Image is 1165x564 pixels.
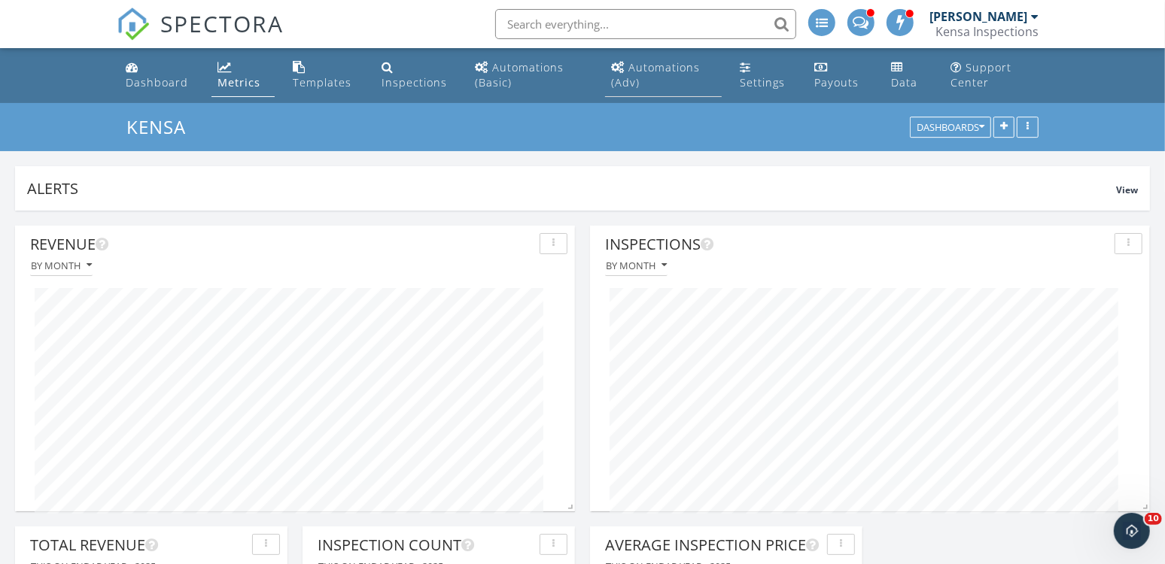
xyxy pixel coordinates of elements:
[929,9,1027,24] div: [PERSON_NAME]
[469,54,592,97] a: Automations (Basic)
[211,54,275,97] a: Metrics
[27,178,1116,199] div: Alerts
[120,54,199,97] a: Dashboard
[31,260,92,271] div: By month
[605,534,821,556] div: Average Inspection Price
[318,534,534,556] div: Inspection Count
[605,54,722,97] a: Automations (Advanced)
[891,75,917,89] div: Data
[287,54,363,97] a: Templates
[611,60,700,89] div: Automations (Adv)
[605,233,1109,256] div: Inspections
[30,534,246,556] div: Total Revenue
[1145,513,1162,525] span: 10
[293,75,351,89] div: Templates
[475,60,564,89] div: Automations (Basic)
[809,54,874,97] a: Payouts
[935,24,1039,39] div: Kensa Inspections
[382,75,447,89] div: Inspections
[605,256,668,276] button: By month
[606,260,667,271] div: By month
[30,233,534,256] div: Revenue
[126,114,199,139] a: Kensa
[910,117,991,138] button: Dashboards
[1116,183,1138,196] span: View
[126,75,188,89] div: Dashboard
[944,54,1045,97] a: Support Center
[734,54,797,97] a: Settings
[885,54,932,97] a: Data
[376,54,457,97] a: Inspections
[217,75,260,89] div: Metrics
[740,75,785,89] div: Settings
[1114,513,1150,549] iframe: Intercom live chat
[30,256,93,276] button: By month
[951,60,1011,89] div: Support Center
[117,8,150,41] img: The Best Home Inspection Software - Spectora
[160,8,284,39] span: SPECTORA
[917,123,984,133] div: Dashboards
[495,9,796,39] input: Search everything...
[815,75,859,89] div: Payouts
[117,20,284,52] a: SPECTORA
